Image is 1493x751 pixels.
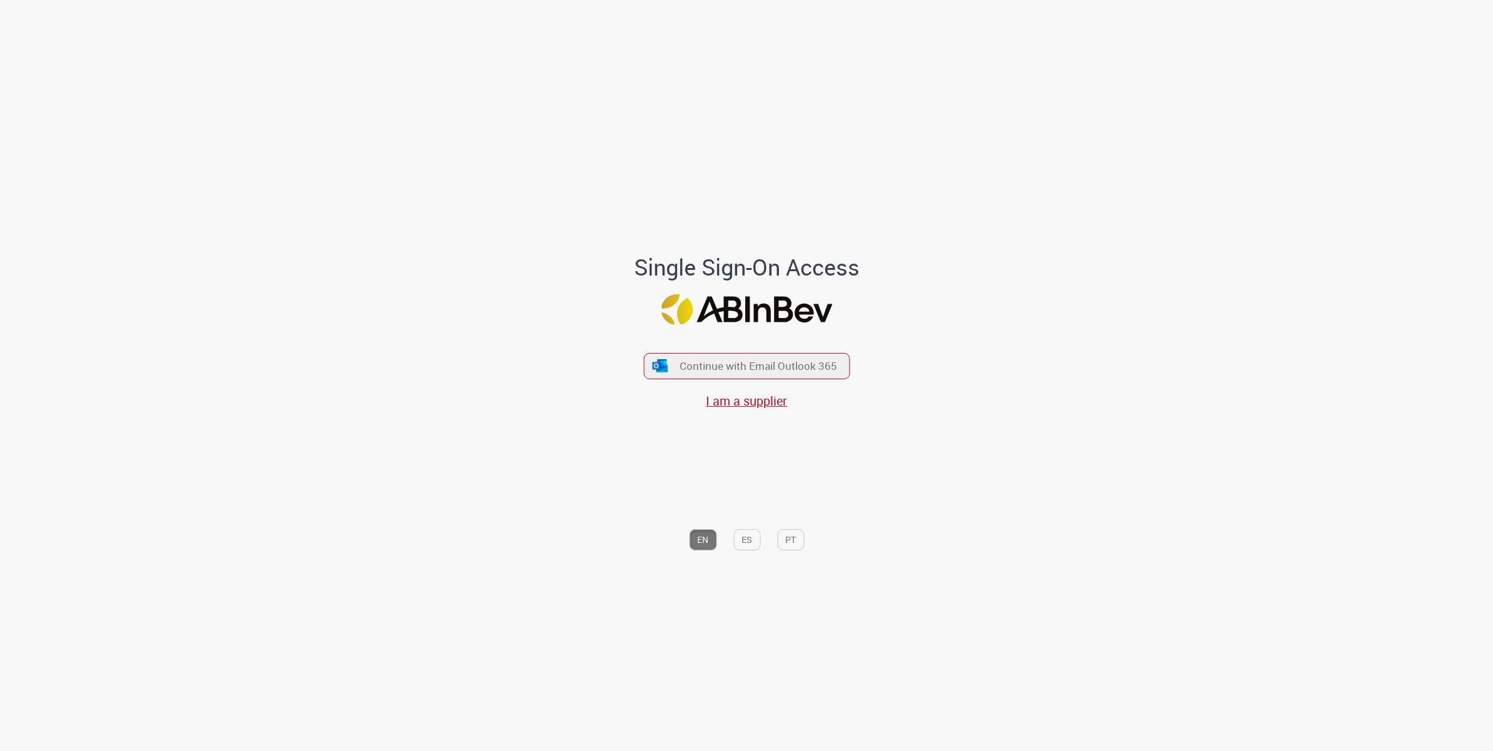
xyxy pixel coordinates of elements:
[706,392,787,409] a: I am a supplier
[689,529,717,550] button: EN
[652,359,669,372] img: ícone Azure/Microsoft 360
[661,294,832,325] img: Logo ABInBev
[573,255,920,280] h1: Single Sign-On Access
[643,353,850,379] button: ícone Azure/Microsoft 360 Continue with Email Outlook 365
[777,529,804,550] button: PT
[733,529,760,550] button: ES
[680,359,837,374] span: Continue with Email Outlook 365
